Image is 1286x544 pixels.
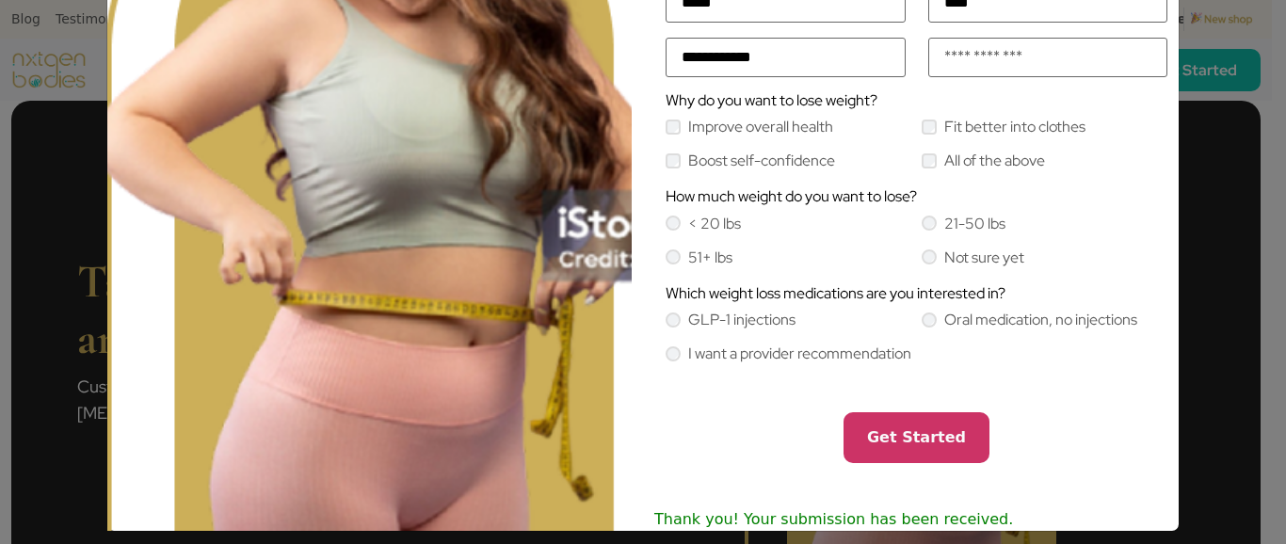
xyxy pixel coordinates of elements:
[944,250,1024,265] label: Not sure yet
[688,153,835,168] label: Boost self-confidence
[666,189,917,204] label: How much weight do you want to lose?
[844,412,989,463] button: Get Started
[688,250,732,265] label: 51+ lbs
[688,120,833,135] label: Improve overall health
[688,346,911,361] label: I want a provider recommendation
[688,216,741,232] label: < 20 lbs
[944,153,1045,168] label: All of the above
[944,120,1085,135] label: Fit better into clothes
[688,312,796,328] label: GLP-1 injections
[666,286,1005,301] label: Which weight loss medications are you interested in?
[654,508,1179,531] div: Thank you! Your submission has been received.
[944,312,1137,328] label: Oral medication, no injections
[666,93,877,108] label: Why do you want to lose weight?
[944,216,1005,232] label: 21-50 lbs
